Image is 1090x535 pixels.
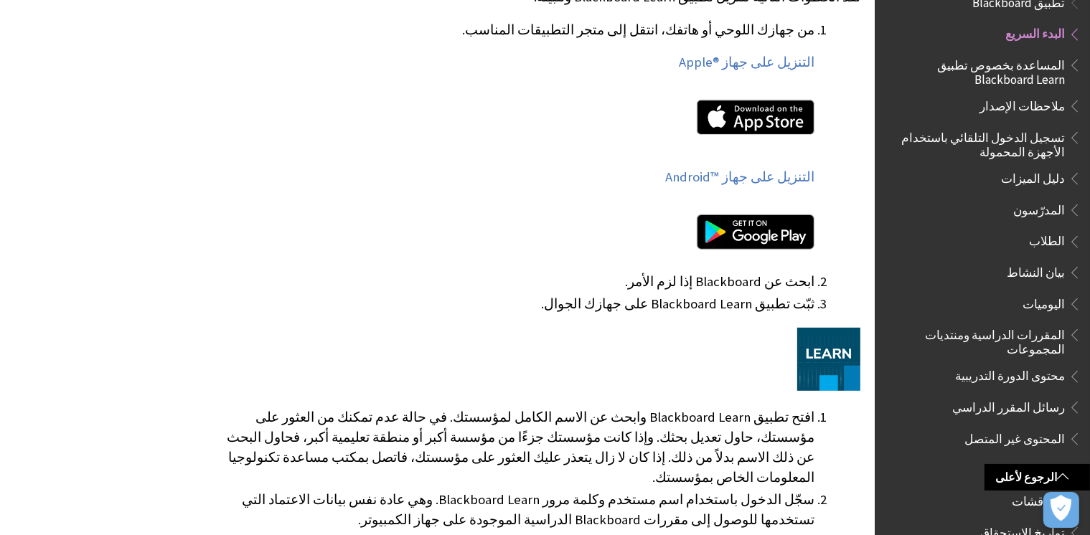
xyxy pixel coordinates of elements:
[227,294,814,314] li: ثبّت تطبيق Blackboard Learn على جهازك الجوال.
[1007,260,1065,280] span: بيان النشاط
[227,200,814,270] a: Google Play
[1013,198,1065,217] span: المدرّسون
[892,323,1065,356] span: المقررات الدراسية ومنتديات المجموعات
[697,100,814,135] img: Apple App Store
[227,272,814,292] li: ابحث عن Blackboard إذا لزم الأمر.
[697,214,814,250] img: Google Play
[952,395,1065,415] span: رسائل المقرر الدراسي
[665,169,814,186] a: التنزيل على جهاز Android™‎
[985,464,1090,491] a: الرجوع لأعلى
[892,126,1065,159] span: تسجيل الدخول التلقائي باستخدام الأجهزة المحمولة
[1001,166,1065,186] span: دليل الميزات
[1043,492,1079,528] button: فتح التفضيلات
[979,94,1065,113] span: ملاحظات الإصدار
[1029,229,1065,249] span: الطلاب
[892,53,1065,87] span: المساعدة بخصوص تطبيق Blackboard Learn
[1012,489,1065,508] span: المناقشات
[964,427,1065,446] span: المحتوى غير المتصل
[679,54,814,71] a: التنزيل على جهاز Apple®‎
[227,21,814,39] p: من جهازك اللوحي أو هاتفك، انتقل إلى متجر التطبيقات المناسب.
[797,328,860,391] img: Blackboard Learn App tile
[1023,292,1065,311] span: اليوميات
[1021,458,1065,478] span: الإعلانات
[227,407,814,488] li: افتح تطبيق Blackboard Learn وابحث عن الاسم الكامل لمؤسستك. في حالة عدم تمكنك من العثور على مؤسستك...
[1005,22,1065,42] span: البدء السريع
[227,490,814,530] li: سجّل الدخول باستخدام اسم مستخدم وكلمة مرور Blackboard Learn. وهي عادة نفس بيانات الاعتماد التي تس...
[955,364,1065,384] span: محتوى الدورة التدريبية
